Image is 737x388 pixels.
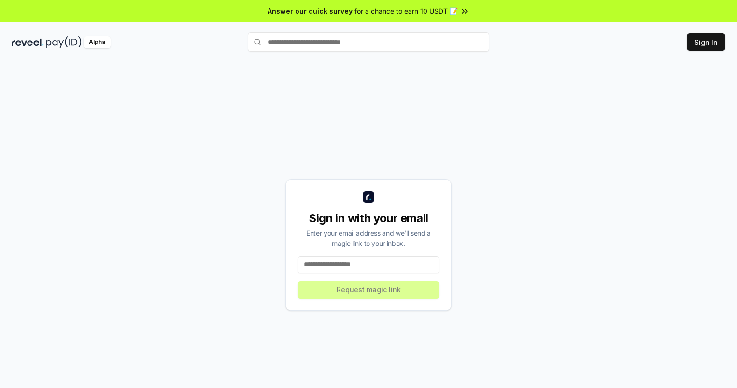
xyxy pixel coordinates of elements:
button: Sign In [687,33,725,51]
span: Answer our quick survey [268,6,353,16]
div: Sign in with your email [298,211,439,226]
img: pay_id [46,36,82,48]
img: reveel_dark [12,36,44,48]
img: logo_small [363,191,374,203]
span: for a chance to earn 10 USDT 📝 [354,6,458,16]
div: Enter your email address and we’ll send a magic link to your inbox. [298,228,439,248]
div: Alpha [84,36,111,48]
